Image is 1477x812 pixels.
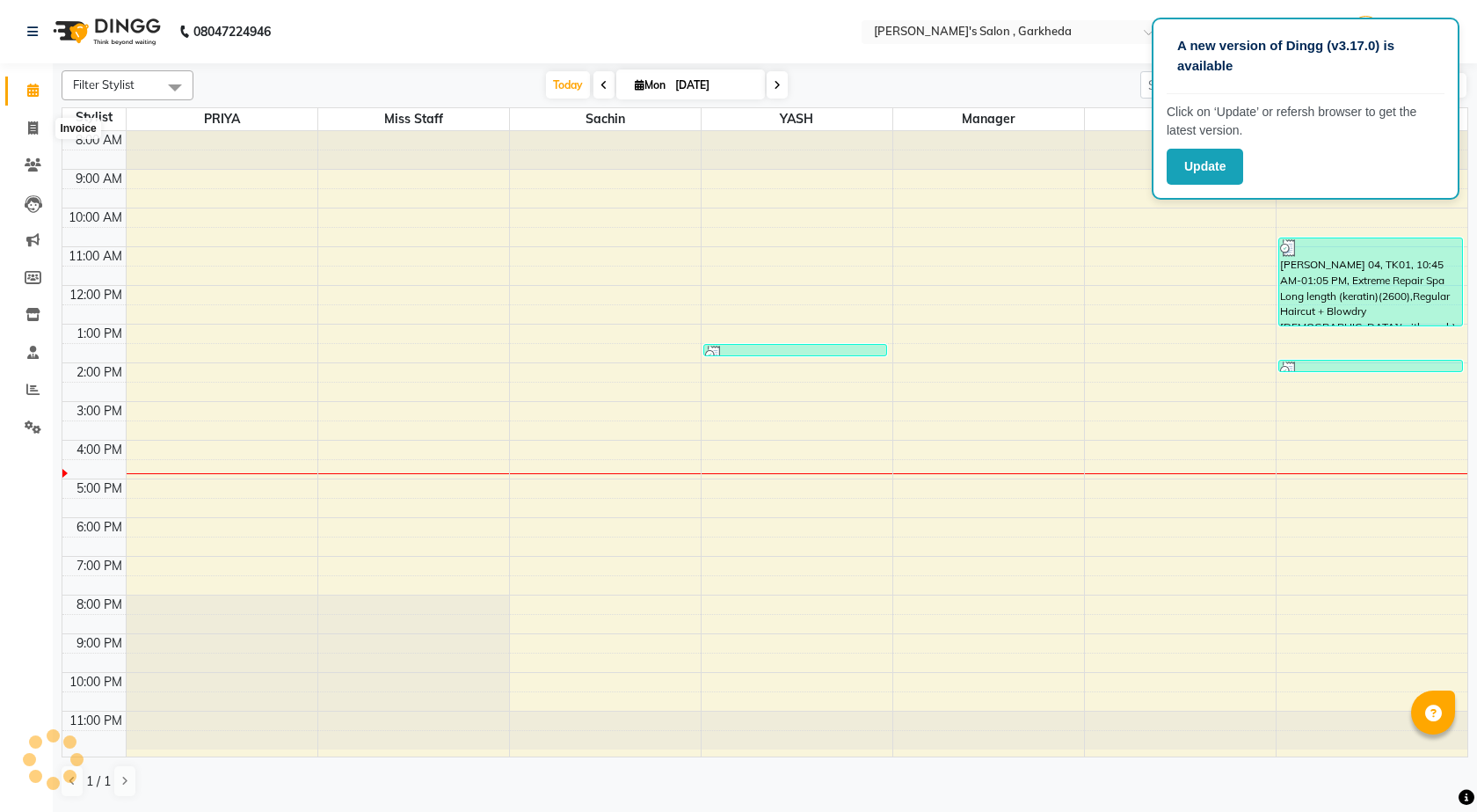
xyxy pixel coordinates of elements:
[1085,108,1276,130] span: pallavi
[55,118,100,139] div: Invoice
[45,7,165,56] img: logo
[73,441,126,459] div: 4:00 PM
[73,518,126,537] div: 6:00 PM
[1350,16,1381,47] img: manager
[73,402,126,421] div: 3:00 PM
[893,108,1084,130] span: manager
[318,108,509,130] span: miss staff
[66,286,126,304] div: 12:00 PM
[1403,742,1459,794] iframe: chat widget
[65,247,126,266] div: 11:00 AM
[510,108,701,130] span: sachin
[73,596,126,614] div: 8:00 PM
[1167,103,1444,140] p: Click on ‘Update’ or refersh browser to get the latest version.
[73,77,135,91] span: Filter Stylist
[73,363,126,382] div: 2:00 PM
[193,7,271,56] b: 08047224946
[670,72,758,99] input: 2025-09-01
[86,772,111,791] span: 1 / 1
[73,325,126,343] div: 1:00 PM
[1279,238,1462,326] div: [PERSON_NAME] 04, TK01, 10:45 AM-01:05 PM, Extreme Repair Spa Long length (keratin)(2600),Regular...
[1140,71,1294,99] input: Search Appointment
[73,557,126,575] div: 7:00 PM
[546,71,590,99] span: Today
[73,479,126,498] div: 5:00 PM
[65,208,126,227] div: 10:00 AM
[702,108,892,130] span: YASH
[62,108,126,127] div: Stylist
[1167,149,1243,185] button: Update
[66,673,126,691] div: 10:00 PM
[73,634,126,653] div: 9:00 PM
[66,712,126,730] div: 11:00 PM
[127,108,317,130] span: PRIYA
[1279,361,1462,371] div: psi [PERSON_NAME] 03, TK03, 01:55 PM-02:15 PM, CLEAN SHAVE (150)
[630,78,670,91] span: Mon
[704,345,887,355] div: [PERSON_NAME] 04, TK02, 01:30 PM-01:50 PM, CLEAN SHAVE (150)
[1177,36,1434,76] p: A new version of Dingg (v3.17.0) is available
[72,170,126,188] div: 9:00 AM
